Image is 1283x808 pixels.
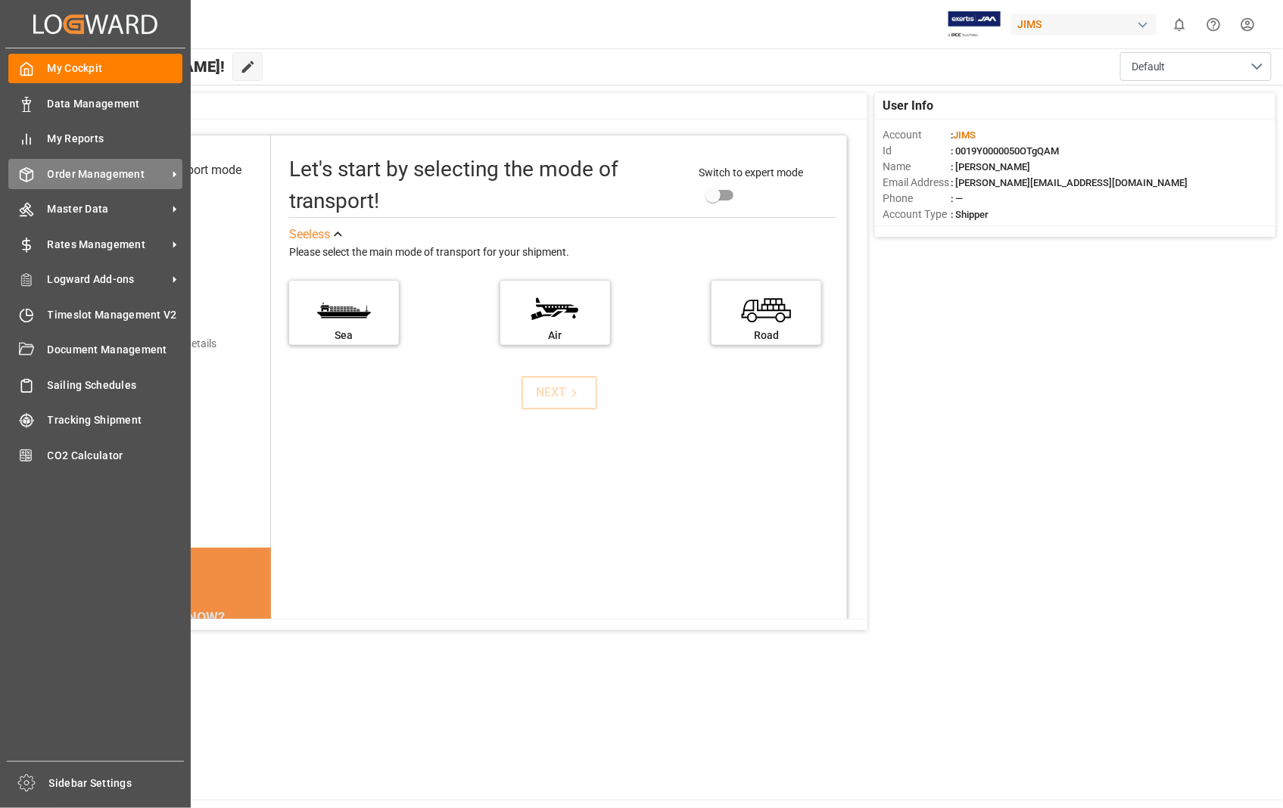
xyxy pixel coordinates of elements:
[953,129,976,141] span: JIMS
[48,412,183,428] span: Tracking Shipment
[48,237,167,253] span: Rates Management
[1132,59,1166,75] span: Default
[8,300,182,329] a: Timeslot Management V2
[883,143,951,159] span: Id
[883,207,951,222] span: Account Type
[883,97,933,115] span: User Info
[948,11,1001,38] img: Exertis%20JAM%20-%20Email%20Logo.jpg_1722504956.jpg
[1011,14,1157,36] div: JIMS
[883,127,951,143] span: Account
[522,376,597,409] button: NEXT
[48,96,183,112] span: Data Management
[48,61,183,76] span: My Cockpit
[8,370,182,399] a: Sailing Schedules
[951,145,1059,157] span: : 0019Y0000050OTgQAM
[48,307,183,323] span: Timeslot Management V2
[48,272,167,287] span: Logward Add-ons
[536,384,582,402] div: NEXT
[719,328,814,343] div: Road
[883,159,951,175] span: Name
[48,342,183,358] span: Document Management
[508,328,603,343] div: Air
[289,244,837,262] div: Please select the main mode of transport for your shipment.
[951,129,976,141] span: :
[951,177,1188,188] span: : [PERSON_NAME][EMAIL_ADDRESS][DOMAIN_NAME]
[951,209,989,220] span: : Shipper
[8,440,182,470] a: CO2 Calculator
[883,175,951,191] span: Email Address
[48,131,183,147] span: My Reports
[8,406,182,435] a: Tracking Shipment
[1011,10,1163,39] button: JIMS
[122,336,216,352] div: Add shipping details
[883,191,951,207] span: Phone
[48,448,183,464] span: CO2 Calculator
[951,193,963,204] span: : —
[48,201,167,217] span: Master Data
[8,89,182,118] a: Data Management
[1197,8,1231,42] button: Help Center
[289,154,684,217] div: Let's start by selecting the mode of transport!
[8,124,182,154] a: My Reports
[1120,52,1272,81] button: open menu
[297,328,391,343] div: Sea
[48,166,167,182] span: Order Management
[289,225,330,244] div: See less
[8,54,182,83] a: My Cockpit
[8,335,182,365] a: Document Management
[48,378,183,393] span: Sailing Schedules
[699,166,803,179] span: Switch to expert mode
[1163,8,1197,42] button: show 0 new notifications
[49,775,185,791] span: Sidebar Settings
[951,161,1030,172] span: : [PERSON_NAME]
